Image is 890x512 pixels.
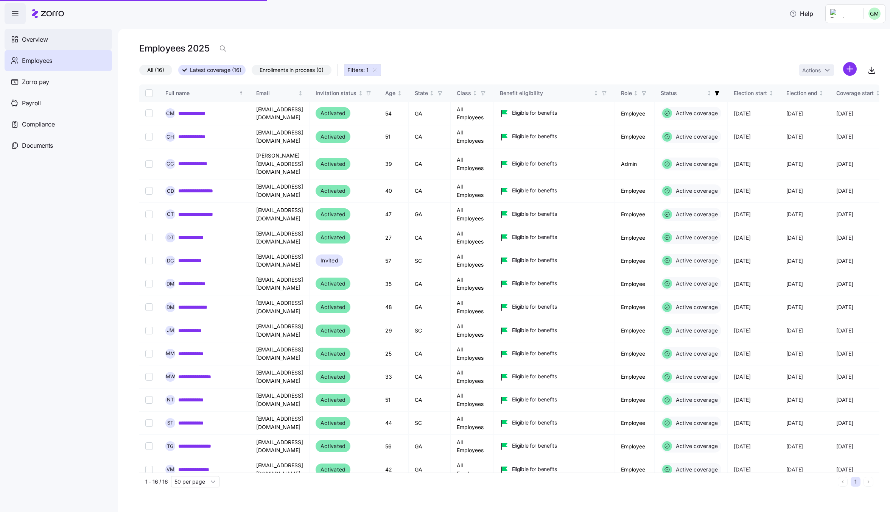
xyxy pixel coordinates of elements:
td: Employee [615,272,655,295]
span: Activated [321,186,345,195]
button: Help [783,6,819,21]
input: Select record 11 [145,350,153,357]
div: Full name [165,89,237,97]
td: [EMAIL_ADDRESS][DOMAIN_NAME] [250,180,310,203]
div: Election start [734,89,767,97]
input: Select record 4 [145,187,153,195]
span: Employees [22,56,52,66]
div: Not sorted [593,91,599,96]
td: GA [409,203,451,226]
button: Actions [799,64,834,76]
span: [DATE] [836,396,853,404]
span: [DATE] [734,257,750,265]
td: Employee [615,295,655,319]
td: [EMAIL_ADDRESS][DOMAIN_NAME] [250,125,310,148]
button: Next page [864,477,873,487]
td: GA [409,389,451,412]
span: [DATE] [836,327,853,334]
span: [DATE] [786,373,803,381]
th: Invitation statusNot sorted [310,84,379,102]
td: All Employees [451,319,494,342]
span: V M [166,467,174,472]
td: All Employees [451,458,494,481]
td: 54 [379,102,409,125]
span: [DATE] [786,396,803,404]
td: GA [409,102,451,125]
th: Benefit eligibilityNot sorted [494,84,615,102]
span: [DATE] [734,211,750,218]
span: Active coverage [674,442,718,450]
span: [DATE] [836,160,853,168]
div: Email [256,89,297,97]
span: [DATE] [734,443,750,450]
span: [DATE] [836,443,853,450]
span: [DATE] [734,419,750,427]
a: Zorro pay [5,71,112,92]
td: Employee [615,458,655,481]
div: State [415,89,428,97]
span: [DATE] [786,257,803,265]
input: Select record 5 [145,211,153,218]
td: 40 [379,180,409,203]
span: Active coverage [674,160,718,168]
button: Filters: 1 [344,64,381,76]
span: [DATE] [734,303,750,311]
span: Active coverage [674,327,718,334]
span: [DATE] [786,350,803,357]
div: Not sorted [429,91,434,96]
td: GA [409,272,451,295]
span: N T [167,397,174,402]
span: Active coverage [674,419,718,427]
th: Election startNot sorted [728,84,780,102]
td: [EMAIL_ADDRESS][DOMAIN_NAME] [250,365,310,389]
td: Employee [615,412,655,435]
span: Active coverage [674,133,718,140]
td: GA [409,180,451,203]
td: GA [409,365,451,389]
td: [EMAIL_ADDRESS][DOMAIN_NAME] [250,203,310,226]
span: Activated [321,159,345,169]
div: Not sorted [706,91,712,96]
div: Not sorted [818,91,824,96]
span: D M [166,305,174,310]
div: Not sorted [298,91,303,96]
div: Not sorted [633,91,638,96]
th: RoleNot sorted [615,84,655,102]
span: C C [166,161,174,166]
div: Coverage start [836,89,874,97]
td: All Employees [451,342,494,365]
div: Status [661,89,705,97]
span: [DATE] [836,303,853,311]
td: All Employees [451,365,494,389]
span: Eligible for benefits [512,187,557,194]
span: Active coverage [674,211,718,218]
td: [EMAIL_ADDRESS][DOMAIN_NAME] [250,249,310,272]
span: [DATE] [734,396,750,404]
a: Documents [5,135,112,156]
span: Eligible for benefits [512,279,557,287]
td: GA [409,458,451,481]
td: 25 [379,342,409,365]
td: 33 [379,365,409,389]
a: Payroll [5,92,112,114]
span: [DATE] [734,110,750,117]
span: [DATE] [836,257,853,265]
span: Activated [321,442,345,451]
a: Employees [5,50,112,71]
div: Age [385,89,395,97]
td: Employee [615,435,655,458]
span: [DATE] [786,419,803,427]
span: [DATE] [734,350,750,357]
input: Select record 14 [145,419,153,427]
span: [DATE] [734,234,750,242]
span: [DATE] [836,110,853,117]
span: Eligible for benefits [512,350,557,357]
span: Eligible for benefits [512,373,557,380]
input: Select record 16 [145,466,153,473]
span: Eligible for benefits [512,442,557,450]
span: D T [167,235,174,240]
input: Select record 15 [145,442,153,450]
td: [EMAIL_ADDRESS][DOMAIN_NAME] [250,272,310,295]
span: Activated [321,372,345,381]
input: Select record 9 [145,303,153,311]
